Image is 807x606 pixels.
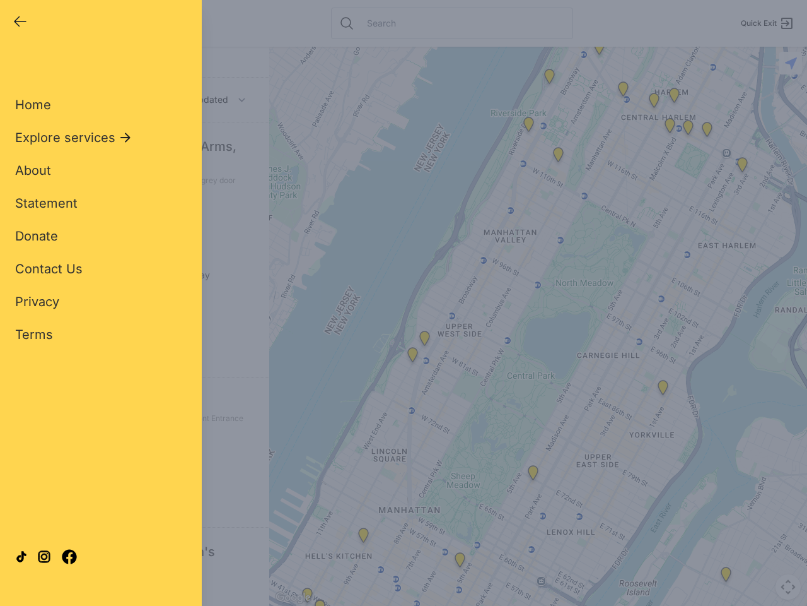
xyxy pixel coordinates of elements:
[15,293,59,311] a: Privacy
[15,229,58,244] span: Donate
[15,163,51,178] span: About
[15,294,59,309] span: Privacy
[15,327,53,342] span: Terms
[15,162,51,179] a: About
[15,261,83,276] span: Contact Us
[15,194,78,212] a: Statement
[15,326,53,343] a: Terms
[15,96,51,114] a: Home
[15,227,58,245] a: Donate
[15,260,83,278] a: Contact Us
[15,97,51,112] span: Home
[15,129,115,146] span: Explore services
[15,196,78,211] span: Statement
[15,129,133,146] button: Explore services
